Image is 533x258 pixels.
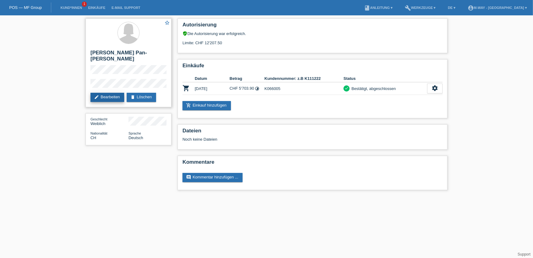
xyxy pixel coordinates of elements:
h2: Autorisierung [182,22,443,31]
i: verified_user [182,31,187,36]
a: Support [518,252,531,256]
div: Noch keine Dateien [182,137,370,142]
i: check [344,86,349,90]
a: star_border [164,20,170,26]
i: POSP00002447 [182,84,190,92]
a: deleteLöschen [127,93,156,102]
a: Kund*innen [57,6,85,10]
i: star_border [164,20,170,25]
a: Einkäufe [85,6,108,10]
i: Fixe Raten (48 Raten) [255,86,260,91]
a: commentKommentar hinzufügen ... [182,173,243,182]
h2: Einkäufe [182,63,443,72]
a: editBearbeiten [90,93,124,102]
td: [DATE] [195,82,230,95]
td: K066005 [264,82,343,95]
a: POS — MF Group [9,5,42,10]
div: Bestätigt, abgeschlossen [350,85,396,92]
h2: [PERSON_NAME] Pan-[PERSON_NAME] [90,50,167,65]
th: Betrag [230,75,265,82]
a: add_shopping_cartEinkauf hinzufügen [182,101,231,110]
i: settings [431,85,438,92]
a: buildWerkzeuge ▾ [402,6,439,10]
span: Nationalität [90,131,107,135]
i: delete [130,95,135,100]
a: bookAnleitung ▾ [361,6,396,10]
div: Die Autorisierung war erfolgreich. [182,31,443,36]
span: 1 [82,2,87,7]
div: Limite: CHF 12'207.50 [182,36,443,45]
h2: Kommentare [182,159,443,168]
th: Datum [195,75,230,82]
i: add_shopping_cart [186,103,191,108]
i: edit [94,95,99,100]
span: Schweiz [90,135,96,140]
div: Weiblich [90,117,128,126]
h2: Dateien [182,128,443,137]
i: account_circle [468,5,474,11]
th: Status [343,75,427,82]
a: DE ▾ [445,6,458,10]
span: Sprache [128,131,141,135]
span: Geschlecht [90,117,107,121]
i: build [405,5,411,11]
span: Deutsch [128,135,143,140]
i: book [364,5,370,11]
a: account_circlem-way - [GEOGRAPHIC_DATA] ▾ [465,6,530,10]
a: E-Mail Support [109,6,144,10]
td: CHF 5'703.90 [230,82,265,95]
i: comment [186,175,191,180]
th: Kundennummer: z.B K111222 [264,75,343,82]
